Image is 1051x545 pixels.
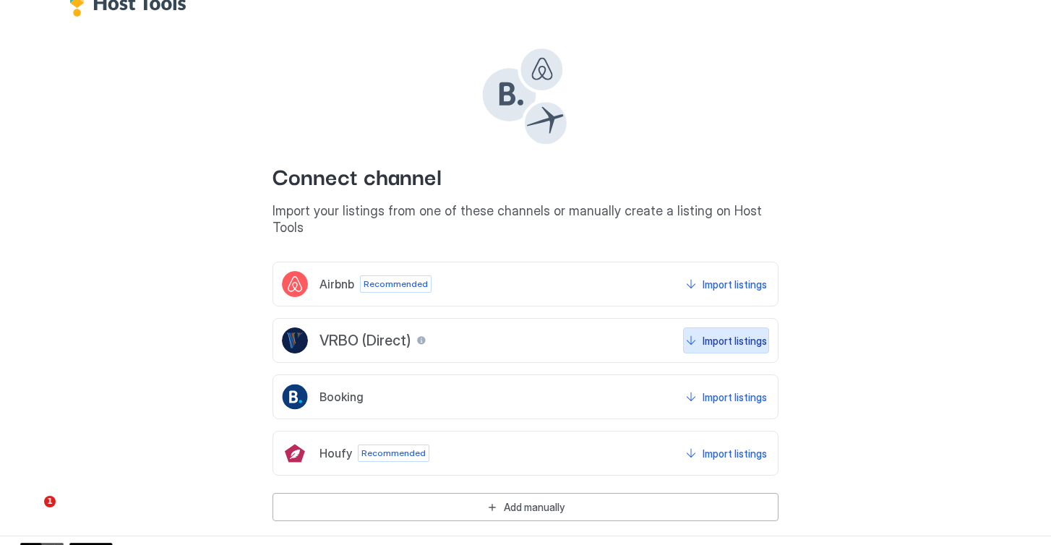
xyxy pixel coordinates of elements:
div: Add manually [504,499,565,515]
button: Import listings [683,271,769,297]
span: Booking [319,390,364,404]
div: Import listings [703,333,767,348]
span: VRBO (Direct) [319,332,411,350]
iframe: Intercom live chat [14,496,49,531]
div: Import listings [703,277,767,292]
span: Recommended [361,447,426,460]
span: Airbnb [319,277,354,291]
div: Import listings [703,446,767,461]
span: Connect channel [273,159,778,192]
span: Recommended [364,278,428,291]
div: Import listings [703,390,767,405]
span: 1 [44,496,56,507]
span: Import your listings from one of these channels or manually create a listing on Host Tools [273,203,778,236]
span: Houfy [319,446,352,460]
button: Import listings [683,440,769,466]
button: Add manually [273,493,778,521]
button: Import listings [683,327,769,353]
button: Import listings [683,384,769,410]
